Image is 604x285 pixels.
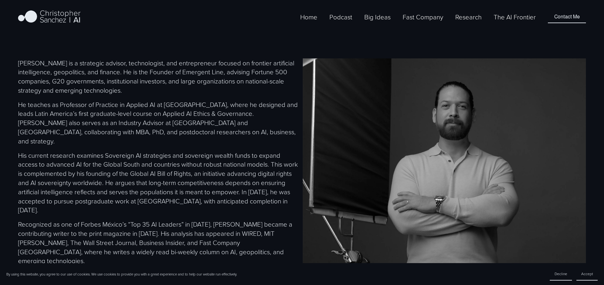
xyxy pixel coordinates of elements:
[6,272,237,277] p: By using this website, you agree to our use of cookies. We use cookies to provide you with a grea...
[403,12,443,22] span: Fast Company
[455,12,482,22] a: folder dropdown
[550,268,572,281] button: Decline
[18,220,301,265] p: Recognized as one of Forbes México’s “Top 35 AI Leaders” in [DATE], [PERSON_NAME] became a contri...
[455,12,482,22] span: Research
[300,12,317,22] a: Home
[581,271,593,276] span: Accept
[494,12,536,22] a: The AI Frontier
[548,11,586,23] a: Contact Me
[576,268,598,281] button: Accept
[18,9,81,25] img: Christopher Sanchez | AI
[329,12,352,22] a: Podcast
[18,151,301,215] p: His current research examines Sovereign AI strategies and sovereign wealth funds to expand access...
[364,12,391,22] a: folder dropdown
[364,12,391,22] span: Big Ideas
[555,271,567,276] span: Decline
[18,58,301,95] p: [PERSON_NAME] is a strategic advisor, technologist, and entrepreneur focused on frontier artifici...
[403,12,443,22] a: folder dropdown
[18,100,301,146] p: He teaches as Professor of Practice in Applied AI at [GEOGRAPHIC_DATA], where he designed and lea...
